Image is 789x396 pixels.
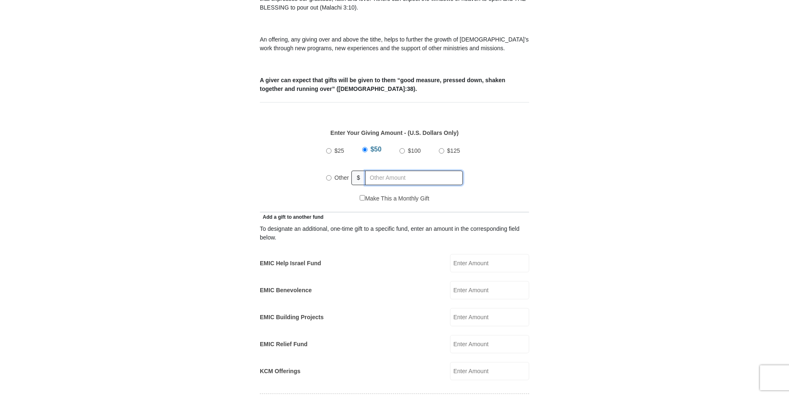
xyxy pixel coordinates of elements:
label: EMIC Building Projects [260,313,324,322]
span: Other [334,174,349,181]
input: Enter Amount [450,254,529,272]
input: Enter Amount [450,308,529,326]
input: Enter Amount [450,362,529,380]
label: Make This a Monthly Gift [360,194,429,203]
span: Add a gift to another fund [260,214,324,220]
span: $100 [408,147,421,154]
span: $50 [370,146,382,153]
span: $125 [447,147,460,154]
p: An offering, any giving over and above the tithe, helps to further the growth of [DEMOGRAPHIC_DAT... [260,35,529,53]
label: EMIC Help Israel Fund [260,259,321,268]
b: A giver can expect that gifts will be given to them “good measure, pressed down, shaken together ... [260,77,505,92]
span: $ [351,171,365,185]
input: Other Amount [365,171,463,185]
input: Enter Amount [450,281,529,299]
div: To designate an additional, one-time gift to a specific fund, enter an amount in the correspondin... [260,225,529,242]
input: Enter Amount [450,335,529,353]
strong: Enter Your Giving Amount - (U.S. Dollars Only) [330,130,458,136]
label: EMIC Relief Fund [260,340,307,349]
span: $25 [334,147,344,154]
label: KCM Offerings [260,367,300,376]
input: Make This a Monthly Gift [360,195,365,200]
label: EMIC Benevolence [260,286,312,295]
